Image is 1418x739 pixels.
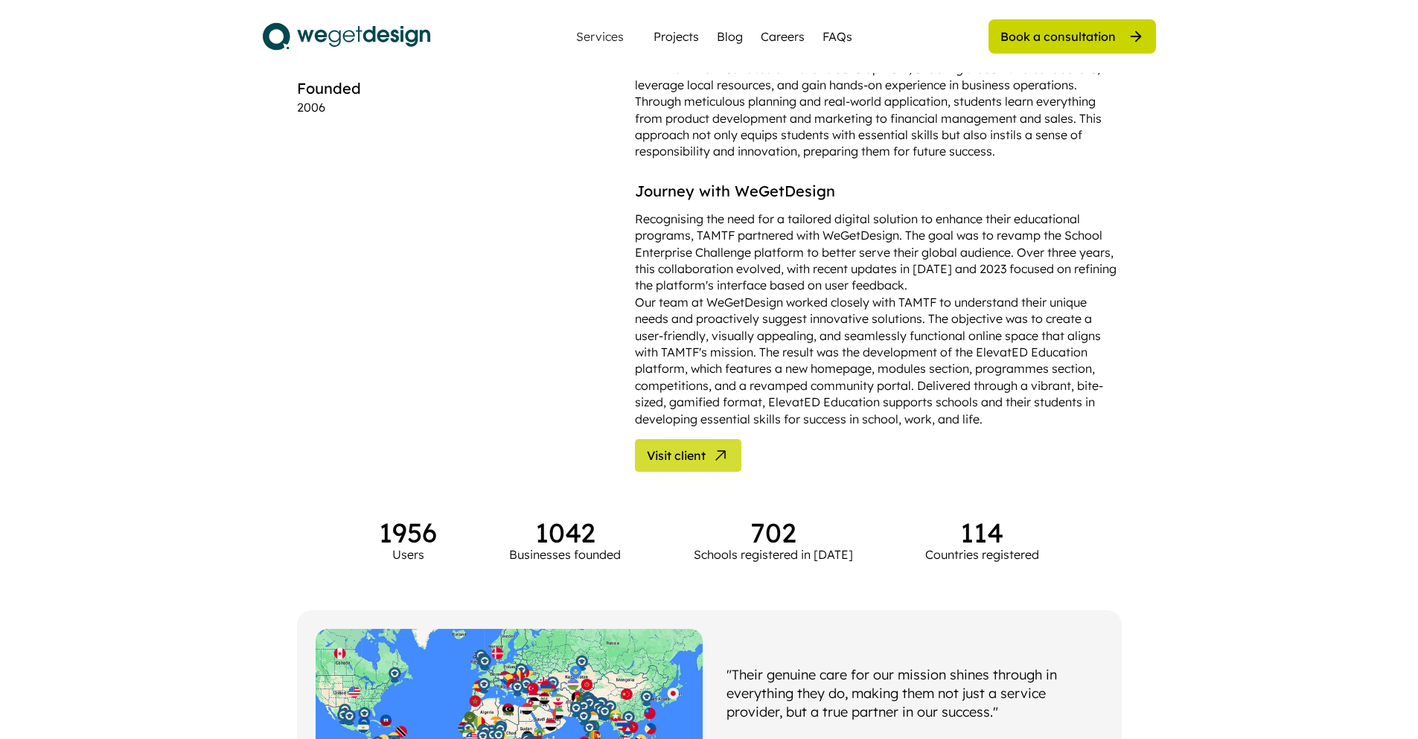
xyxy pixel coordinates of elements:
div: Users [392,546,424,563]
div: Founded [297,78,361,99]
div: Countries registered [925,546,1039,563]
div: Journey with WeGetDesign [635,181,835,202]
a: Projects [654,28,699,45]
a: FAQs [823,28,852,45]
div: Services [570,31,630,42]
div: Recognising the need for a tailored digital solution to enhance their educational programs, TAMTF... [635,211,1122,427]
button: Visit client [635,439,741,472]
div: 1956 [379,519,437,546]
div: "Their genuine care for our mission shines through in everything they do, making them not just a ... [726,665,1103,722]
div: Book a consultation [1000,28,1116,45]
div: 702 [750,519,796,546]
div: 114 [960,519,1003,546]
a: Careers [761,28,805,45]
span: Visit client [647,450,706,461]
div: 1042 [535,519,595,546]
div: Schools registered in [DATE] [694,546,853,563]
img: logo.svg [263,18,430,55]
div: Businesses founded [509,546,621,563]
div: 2006 [297,99,325,115]
a: Blog [717,28,743,45]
